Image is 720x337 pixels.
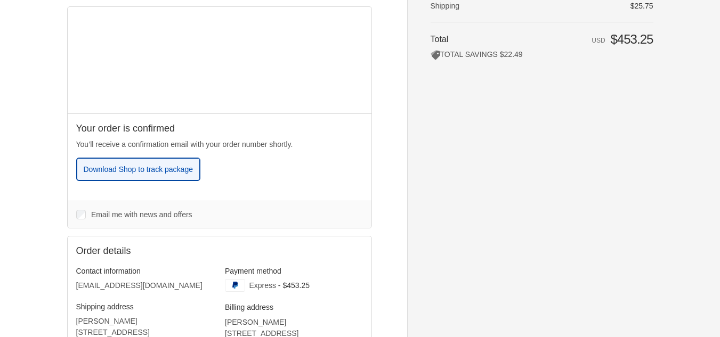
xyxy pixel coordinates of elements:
div: Google map displaying pin point of shipping address: Fort Collins, Colorado [68,7,371,113]
span: USD [592,37,605,44]
span: - $453.25 [278,281,310,290]
span: Shipping [431,2,460,10]
h3: Payment method [225,266,363,276]
p: You’ll receive a confirmation email with your order number shortly. [76,139,363,150]
h2: Your order is confirmed [76,122,363,135]
span: Express [249,281,276,290]
span: TOTAL SAVINGS [431,50,498,59]
span: Download Shop to track package [84,165,193,174]
span: $453.25 [610,32,653,46]
span: $22.49 [500,50,523,59]
iframe: Google map displaying pin point of shipping address: Fort Collins, Colorado [68,7,372,113]
span: Total [431,35,449,44]
span: Email me with news and offers [91,210,192,219]
bdo: [EMAIL_ADDRESS][DOMAIN_NAME] [76,281,203,290]
h3: Contact information [76,266,214,276]
h3: Shipping address [76,302,214,311]
h2: Order details [76,245,220,257]
button: Download Shop to track package [76,158,200,181]
h3: Billing address [225,302,363,312]
span: $25.75 [630,2,653,10]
